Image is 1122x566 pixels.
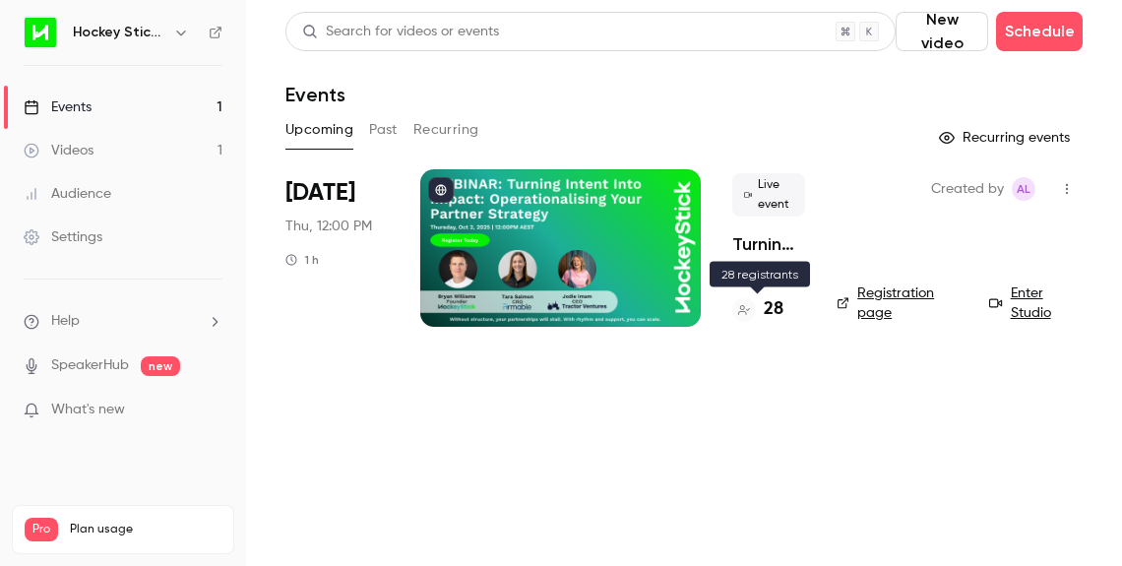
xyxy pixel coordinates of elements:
[285,252,319,268] div: 1 h
[73,23,165,42] h6: Hockey Stick Advisory
[285,83,345,106] h1: Events
[24,184,111,204] div: Audience
[896,12,988,51] button: New video
[931,177,1004,201] span: Created by
[285,217,372,236] span: Thu, 12:00 PM
[70,522,221,537] span: Plan usage
[24,227,102,247] div: Settings
[285,114,353,146] button: Upcoming
[24,311,222,332] li: help-dropdown-opener
[930,122,1083,154] button: Recurring events
[25,518,58,541] span: Pro
[285,169,389,327] div: Oct 2 Thu, 12:00 PM (Australia/Melbourne)
[302,22,499,42] div: Search for videos or events
[732,173,805,217] span: Live event
[1012,177,1035,201] span: Alison Logue
[369,114,398,146] button: Past
[24,141,93,160] div: Videos
[25,17,56,48] img: Hockey Stick Advisory
[732,296,783,323] a: 28
[141,356,180,376] span: new
[764,296,783,323] h4: 28
[837,283,966,323] a: Registration page
[51,355,129,376] a: SpeakerHub
[285,177,355,209] span: [DATE]
[413,114,479,146] button: Recurring
[996,12,1083,51] button: Schedule
[732,232,805,256] a: Turning Intent Into Impact: Operationalising Your Partner Strategy
[51,400,125,420] span: What's new
[51,311,80,332] span: Help
[1017,177,1030,201] span: AL
[989,283,1083,323] a: Enter Studio
[24,97,92,117] div: Events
